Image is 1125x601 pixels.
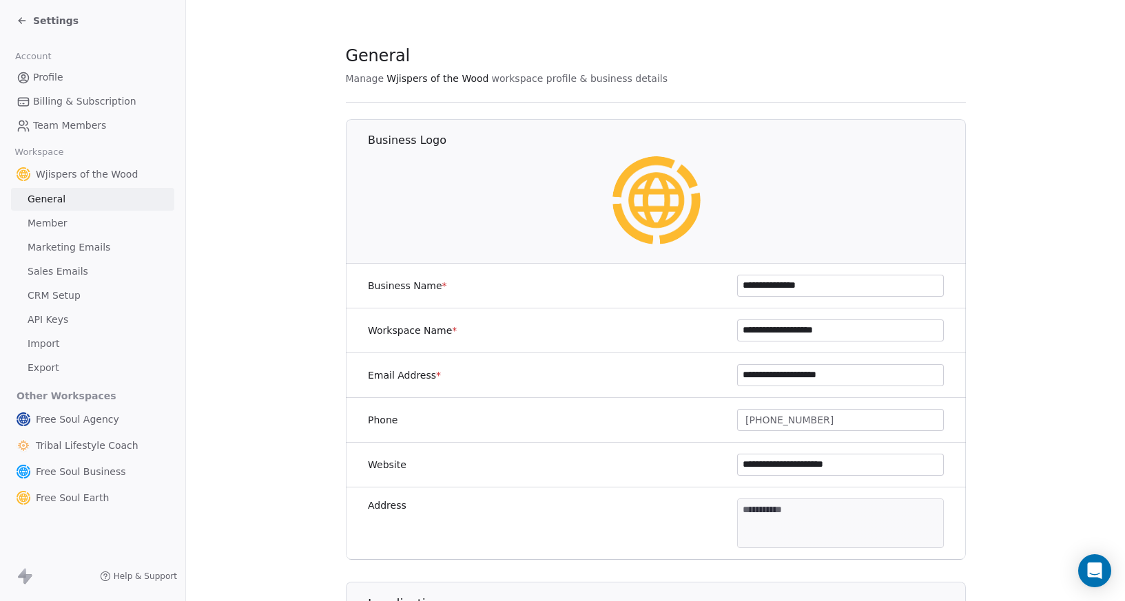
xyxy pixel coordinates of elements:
span: Manage [346,72,384,85]
span: Wjispers of the Wood [386,72,488,85]
a: Member [11,212,174,235]
span: Free Soul Business [36,465,126,478]
a: Sales Emails [11,260,174,283]
img: TLG-sticker-proof.png [17,439,30,452]
span: CRM Setup [28,288,81,303]
label: Phone [368,413,398,427]
a: General [11,188,174,211]
span: workspace profile & business details [491,72,668,85]
span: API Keys [28,313,68,327]
a: Settings [17,14,79,28]
span: Workspace [9,142,70,162]
button: [PHONE_NUMBER] [737,409,944,431]
label: Email Address [368,368,441,382]
div: Open Intercom Messenger [1078,554,1111,587]
a: Team Members [11,114,174,137]
a: Marketing Emails [11,236,174,259]
span: Free Soul Agency [36,412,119,426]
label: Workspace Name [368,324,457,337]
a: API Keys [11,308,174,331]
span: Account [9,46,57,67]
span: General [346,45,411,66]
label: Business Name [368,279,447,293]
span: Member [28,216,68,231]
span: Free Soul Earth [36,491,109,505]
a: Profile [11,66,174,89]
img: FreeSoulBusiness-logo-blue-250px.png [17,465,30,478]
img: FSEarth-logo-yellow.png [17,491,30,505]
span: Other Workspaces [11,385,122,407]
img: FS-Agency-logo-darkblue-180.png [17,412,30,426]
span: Team Members [33,118,106,133]
span: General [28,192,65,207]
span: Billing & Subscription [33,94,136,109]
label: Website [368,458,406,472]
a: Export [11,357,174,379]
img: FSEarth-logo-yellow.png [612,156,700,244]
a: Import [11,333,174,355]
span: Wjispers of the Wood [36,167,138,181]
span: Profile [33,70,63,85]
span: Help & Support [114,571,177,582]
label: Address [368,498,406,512]
span: Marketing Emails [28,240,110,255]
span: Sales Emails [28,264,88,279]
a: Help & Support [100,571,177,582]
span: Export [28,361,59,375]
span: [PHONE_NUMBER] [745,413,834,428]
span: Tribal Lifestyle Coach [36,439,138,452]
img: FSEarth-logo-yellow.png [17,167,30,181]
span: Import [28,337,59,351]
span: Settings [33,14,79,28]
a: Billing & Subscription [11,90,174,113]
a: CRM Setup [11,284,174,307]
h1: Business Logo [368,133,967,148]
